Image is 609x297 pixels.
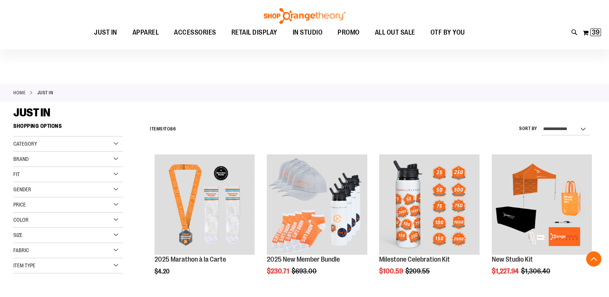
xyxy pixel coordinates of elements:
[263,151,371,294] div: product
[492,256,533,263] a: New Studio Kit
[492,154,592,254] img: New Studio Kit
[263,8,346,24] img: Shop Orangetheory
[37,89,53,96] strong: JUST IN
[521,267,552,275] span: $1,306.40
[488,151,596,294] div: product
[13,106,50,119] span: JUST IN
[13,119,123,137] strong: Shopping Options
[163,126,165,132] span: 1
[405,267,431,275] span: $209.55
[155,154,255,256] a: 2025 Marathon à la Carte
[592,29,599,36] span: 39
[170,126,176,132] span: 86
[13,232,22,238] span: Size
[155,154,255,254] img: 2025 Marathon à la Carte
[155,268,171,275] span: $4.20
[13,217,29,223] span: Color
[231,24,277,41] span: RETAIL DISPLAY
[292,267,318,275] span: $693.00
[267,256,340,263] a: 2025 New Member Bundle
[519,125,537,132] label: Sort By
[13,262,35,268] span: Item Type
[13,89,26,96] a: Home
[267,154,367,254] img: 2025 New Member Bundle
[13,202,26,208] span: Price
[293,24,323,41] span: IN STUDIO
[267,154,367,256] a: 2025 New Member Bundle
[379,154,479,256] a: Milestone Celebration Kit
[338,24,360,41] span: PROMO
[379,267,404,275] span: $100.59
[379,256,450,263] a: Milestone Celebration Kit
[492,154,592,256] a: New Studio Kit
[174,24,216,41] span: ACCESSORIES
[13,186,31,192] span: Gender
[586,251,601,267] button: Back To Top
[13,156,29,162] span: Brand
[155,256,226,263] a: 2025 Marathon à la Carte
[375,151,483,294] div: product
[13,171,20,177] span: Fit
[13,247,29,253] span: Fabric
[430,24,465,41] span: OTF BY YOU
[151,151,258,294] div: product
[150,123,176,135] h2: Items to
[94,24,117,41] span: JUST IN
[375,24,415,41] span: ALL OUT SALE
[132,24,159,41] span: APPAREL
[492,267,520,275] span: $1,227.94
[267,267,290,275] span: $230.71
[13,141,37,147] span: Category
[379,154,479,254] img: Milestone Celebration Kit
